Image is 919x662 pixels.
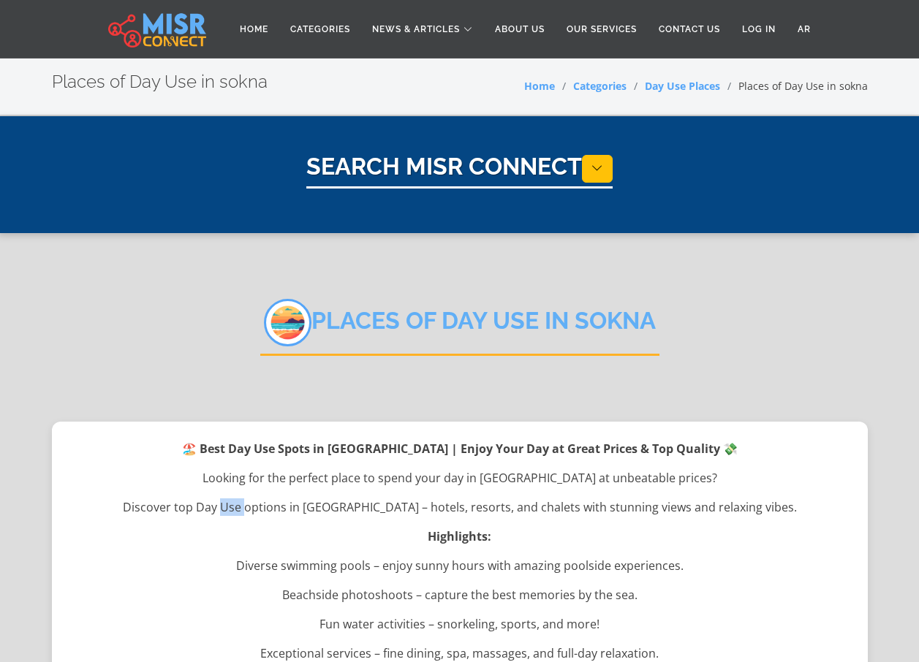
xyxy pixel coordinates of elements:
[264,299,311,346] img: 5ava3tjuBzmy8GOjD9Ld.png
[306,153,613,189] h1: Search Misr Connect
[182,441,738,457] strong: 🏖️ Best Day Use Spots in [GEOGRAPHIC_DATA] | Enjoy Your Day at Great Prices & Top Quality 💸
[70,586,850,604] p: Beachside photoshoots – capture the best memories by the sea.
[556,15,648,43] a: Our Services
[229,15,279,43] a: Home
[787,15,822,43] a: AR
[645,79,720,93] a: Day Use Places
[731,15,787,43] a: Log in
[52,72,268,93] h2: Places of Day Use in sokna
[108,11,206,47] img: main.misr_connect
[260,299,659,356] h2: Places of Day Use in sokna
[361,15,484,43] a: News & Articles
[573,79,627,93] a: Categories
[70,469,850,487] p: Looking for the perfect place to spend your day in [GEOGRAPHIC_DATA] at unbeatable prices?
[70,644,850,662] p: Exceptional services – fine dining, spa, massages, and full-day relaxation.
[524,79,555,93] a: Home
[70,615,850,633] p: Fun water activities – snorkeling, sports, and more!
[648,15,731,43] a: Contact Us
[720,78,868,94] li: Places of Day Use in sokna
[70,498,850,516] p: Discover top Day Use options in [GEOGRAPHIC_DATA] – hotels, resorts, and chalets with stunning vi...
[70,557,850,574] p: Diverse swimming pools – enjoy sunny hours with amazing poolside experiences.
[484,15,556,43] a: About Us
[428,528,491,544] strong: Highlights:
[372,23,460,36] span: News & Articles
[279,15,361,43] a: Categories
